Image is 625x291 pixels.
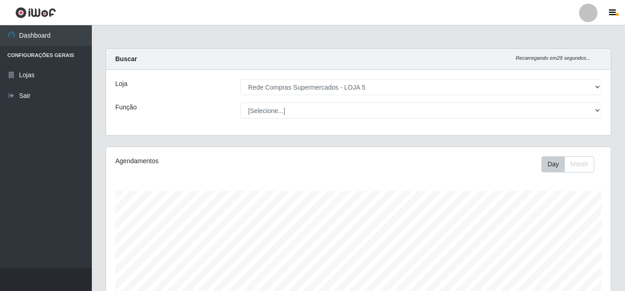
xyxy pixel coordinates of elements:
[516,55,591,61] i: Recarregando em 29 segundos...
[115,79,127,89] label: Loja
[541,156,602,172] div: Toolbar with button groups
[115,55,137,63] strong: Buscar
[15,7,56,18] img: CoreUI Logo
[541,156,565,172] button: Day
[115,103,137,112] label: Função
[115,156,310,166] div: Agendamentos
[541,156,594,172] div: First group
[564,156,594,172] button: Month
